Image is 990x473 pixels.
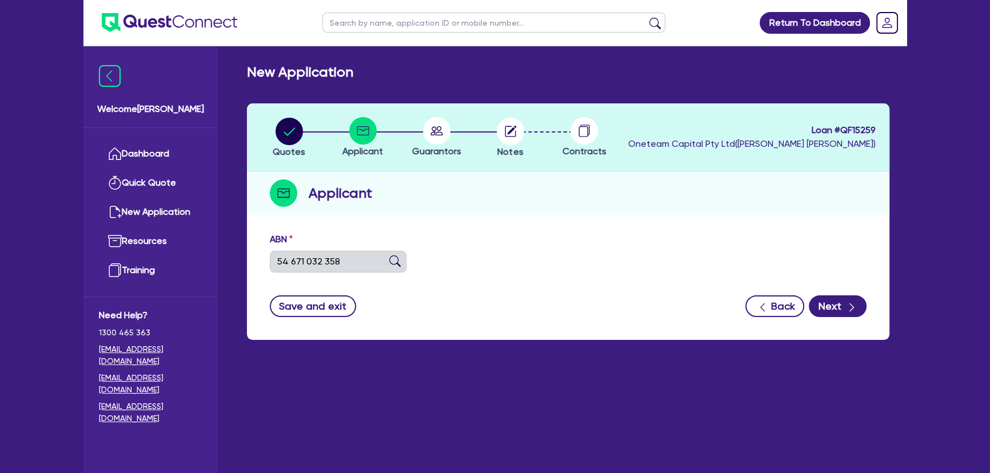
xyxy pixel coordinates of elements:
[270,179,297,207] img: step-icon
[99,227,202,256] a: Resources
[99,65,121,87] img: icon-menu-close
[99,343,202,367] a: [EMAIL_ADDRESS][DOMAIN_NAME]
[99,327,202,339] span: 1300 465 363
[342,146,383,157] span: Applicant
[628,123,876,137] span: Loan # QF15259
[322,13,665,33] input: Search by name, application ID or mobile number...
[760,12,870,34] a: Return To Dashboard
[99,198,202,227] a: New Application
[99,139,202,169] a: Dashboard
[309,183,372,203] h2: Applicant
[108,205,122,219] img: new-application
[496,117,525,159] button: Notes
[809,295,867,317] button: Next
[497,146,523,157] span: Notes
[389,255,401,267] img: abn-lookup icon
[270,233,293,246] label: ABN
[872,8,902,38] a: Dropdown toggle
[562,146,606,157] span: Contracts
[97,102,204,116] span: Welcome [PERSON_NAME]
[272,117,306,159] button: Quotes
[108,176,122,190] img: quick-quote
[270,295,356,317] button: Save and exit
[102,13,237,32] img: quest-connect-logo-blue
[247,64,353,81] h2: New Application
[99,256,202,285] a: Training
[108,234,122,248] img: resources
[273,146,305,157] span: Quotes
[99,372,202,396] a: [EMAIL_ADDRESS][DOMAIN_NAME]
[108,263,122,277] img: training
[99,308,202,322] span: Need Help?
[99,400,202,424] a: [EMAIL_ADDRESS][DOMAIN_NAME]
[628,138,876,149] span: Oneteam Capital Pty Ltd ( [PERSON_NAME] [PERSON_NAME] )
[99,169,202,198] a: Quick Quote
[745,295,804,317] button: Back
[412,146,461,157] span: Guarantors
